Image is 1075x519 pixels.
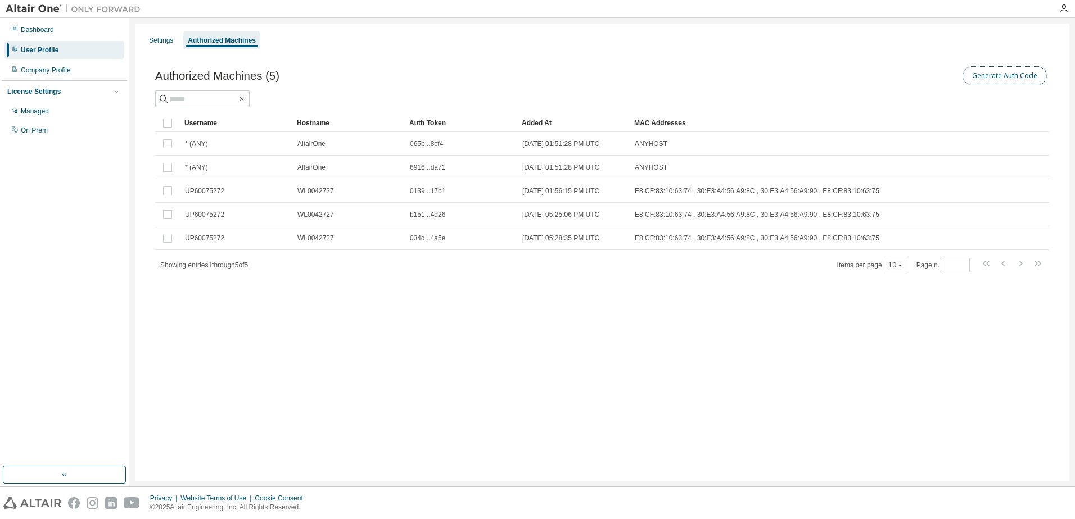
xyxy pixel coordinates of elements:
p: © 2025 Altair Engineering, Inc. All Rights Reserved. [150,503,310,512]
div: MAC Addresses [634,114,931,132]
img: facebook.svg [68,497,80,509]
span: [DATE] 01:51:28 PM UTC [522,163,599,172]
span: E8:CF:83:10:63:74 , 30:E3:A4:56:A9:8C , 30:E3:A4:56:A9:90 , E8:CF:83:10:63:75 [635,210,879,219]
span: E8:CF:83:10:63:74 , 30:E3:A4:56:A9:8C , 30:E3:A4:56:A9:90 , E8:CF:83:10:63:75 [635,234,879,243]
span: 065b...8cf4 [410,139,443,148]
div: On Prem [21,126,48,135]
span: WL0042727 [297,234,334,243]
span: 034d...4a5e [410,234,445,243]
div: Cookie Consent [255,494,309,503]
div: Dashboard [21,25,54,34]
span: AltairOne [297,163,326,172]
div: Privacy [150,494,180,503]
span: [DATE] 01:51:28 PM UTC [522,139,599,148]
div: Settings [149,36,173,45]
span: WL0042727 [297,186,334,195]
span: WL0042727 [297,210,334,219]
span: UP60075272 [185,234,224,243]
span: Items per page [837,258,906,272]
div: Hostname [297,114,400,132]
div: Managed [21,107,49,116]
div: Website Terms of Use [180,494,255,503]
span: AltairOne [297,139,326,148]
div: User Profile [21,45,58,54]
span: Showing entries 1 through 5 of 5 [160,261,248,269]
span: 6916...da71 [410,163,445,172]
button: 10 [888,261,904,270]
img: youtube.svg [124,497,140,509]
span: * (ANY) [185,163,208,172]
img: Altair One [6,3,146,15]
div: License Settings [7,87,61,96]
span: Authorized Machines (5) [155,70,279,83]
span: [DATE] 01:56:15 PM UTC [522,186,599,195]
button: Generate Auth Code [963,66,1047,85]
span: [DATE] 05:25:06 PM UTC [522,210,599,219]
span: UP60075272 [185,210,224,219]
div: Company Profile [21,66,71,75]
span: UP60075272 [185,186,224,195]
img: instagram.svg [87,497,98,509]
span: ANYHOST [635,163,667,172]
img: linkedin.svg [105,497,117,509]
span: * (ANY) [185,139,208,148]
span: [DATE] 05:28:35 PM UTC [522,234,599,243]
div: Username [184,114,288,132]
span: Page n. [916,258,970,272]
div: Added At [522,114,625,132]
span: E8:CF:83:10:63:74 , 30:E3:A4:56:A9:8C , 30:E3:A4:56:A9:90 , E8:CF:83:10:63:75 [635,186,879,195]
span: 0139...17b1 [410,186,445,195]
img: altair_logo.svg [3,497,61,509]
div: Authorized Machines [188,36,256,45]
span: ANYHOST [635,139,667,148]
div: Auth Token [409,114,513,132]
span: b151...4d26 [410,210,445,219]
